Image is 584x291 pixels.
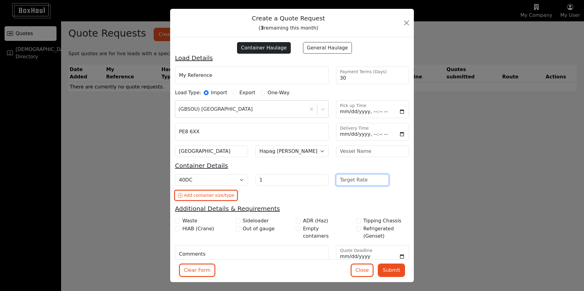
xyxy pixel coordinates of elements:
div: Add container size/type [184,192,234,199]
label: ADR (Haz) [303,217,328,225]
span: remaining this month) [264,25,318,31]
select: Select a shipping line [255,145,328,157]
select: Select a shipping line [175,174,248,186]
h6: Load Type: [175,90,201,95]
label: Empty containers [303,225,344,240]
input: Deadline [336,245,409,263]
label: Waste [182,217,197,225]
input: Payment Terms [336,66,409,84]
button: Clear Form [180,264,214,276]
input: Delivery Time [336,123,409,141]
label: Import [211,89,227,96]
input: Target Rate [336,174,389,186]
button: Close [402,18,411,28]
input: Pick up Time [336,100,409,118]
label: Refrigerated (Genset) [363,225,404,240]
label: General Haulage [303,42,352,54]
button: Close [352,264,373,276]
label: Out of gauge [243,225,275,232]
h1: Create a Quote Request [175,14,402,32]
span: 3 [261,25,264,31]
h5: Load Details [175,54,409,62]
button: Add container size/type [175,191,237,200]
input: Delivery Location [175,123,329,141]
label: Container Haulage [237,42,291,54]
label: Export [239,89,255,96]
input: My Reference [175,66,329,84]
label: One-Way [268,89,290,96]
h5: Additional Details & Requirements [175,205,409,212]
label: Tipping Chassis [363,217,401,225]
span: ( [258,25,260,31]
input: Empty drop-off location [175,145,248,157]
button: Submit [379,264,404,276]
input: No. of containers [255,174,328,186]
input: Vessel Name [336,145,409,157]
label: Sideloader [243,217,269,225]
label: HIAB (Crane) [182,225,214,232]
h5: Container Details [175,162,409,169]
